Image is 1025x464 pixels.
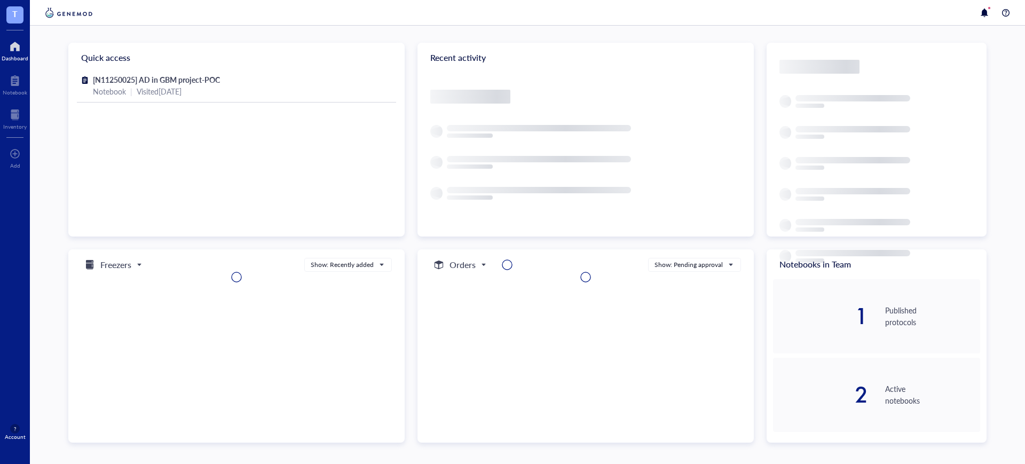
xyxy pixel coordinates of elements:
a: Inventory [3,106,27,130]
div: Add [10,162,20,169]
div: Quick access [68,43,405,73]
span: [N11250025] AD in GBM project-POC [93,74,220,85]
div: Published protocols [885,304,980,328]
a: Notebook [3,72,27,96]
div: 1 [773,305,868,327]
div: 2 [773,384,868,405]
div: Inventory [3,123,27,130]
div: | [130,85,132,97]
div: Dashboard [2,55,28,61]
a: Dashboard [2,38,28,61]
div: Notebook [93,85,126,97]
div: Show: Pending approval [655,260,723,270]
img: genemod-logo [43,6,95,19]
div: Account [5,434,26,440]
div: Show: Recently added [311,260,374,270]
div: Visited [DATE] [137,85,182,97]
div: Active notebooks [885,383,980,406]
h5: Orders [450,258,476,271]
div: Recent activity [417,43,754,73]
span: ? [14,426,16,432]
h5: Freezers [100,258,131,271]
div: Notebook [3,89,27,96]
span: T [12,7,18,20]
